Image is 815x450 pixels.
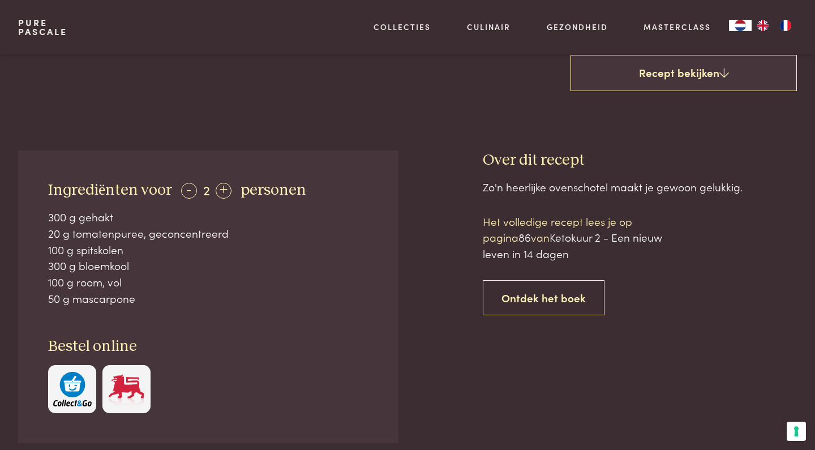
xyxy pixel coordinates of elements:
[547,21,608,33] a: Gezondheid
[48,242,368,258] div: 100 g spitskolen
[467,21,511,33] a: Culinair
[48,258,368,274] div: 300 g bloemkool
[752,20,797,31] ul: Language list
[48,274,368,290] div: 100 g room, vol
[729,20,752,31] div: Language
[181,183,197,199] div: -
[483,179,797,195] div: Zo'n heerlijke ovenschotel maakt je gewoon gelukkig.
[216,183,231,199] div: +
[48,182,172,198] span: Ingrediënten voor
[483,213,675,262] p: Het volledige recept lees je op pagina van
[729,20,797,31] aside: Language selected: Nederlands
[48,290,368,307] div: 50 g mascarpone
[483,280,604,316] a: Ontdek het boek
[787,422,806,441] button: Uw voorkeuren voor toestemming voor trackingtechnologieën
[241,182,306,198] span: personen
[518,229,531,245] span: 86
[48,209,368,225] div: 300 g gehakt
[729,20,752,31] a: NL
[483,229,662,261] span: Ketokuur 2 - Een nieuw leven in 14 dagen
[483,151,797,170] h3: Over dit recept
[48,337,368,357] h3: Bestel online
[53,372,92,406] img: c308188babc36a3a401bcb5cb7e020f4d5ab42f7cacd8327e500463a43eeb86c.svg
[107,372,145,406] img: Delhaize
[752,20,774,31] a: EN
[203,180,210,199] span: 2
[774,20,797,31] a: FR
[48,225,368,242] div: 20 g tomatenpuree, geconcentreerd
[374,21,431,33] a: Collecties
[18,18,67,36] a: PurePascale
[570,55,797,91] a: Recept bekijken
[644,21,711,33] a: Masterclass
